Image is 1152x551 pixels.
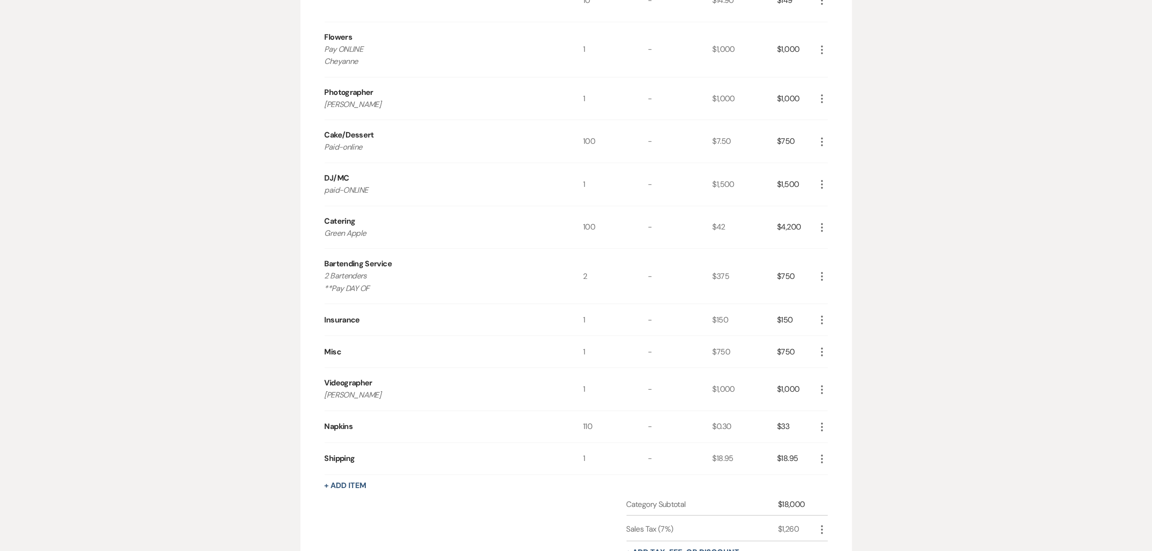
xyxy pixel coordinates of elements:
div: $1,000 [713,22,778,77]
div: - [648,206,713,249]
div: $150 [713,304,778,336]
div: 1 [583,22,648,77]
div: - [648,443,713,474]
div: 2 [583,249,648,304]
div: Shipping [325,453,355,464]
div: $1,000 [713,77,778,120]
div: $18,000 [778,499,816,510]
div: $0.30 [713,411,778,443]
p: Green Apple [325,227,557,240]
div: $1,000 [777,368,816,411]
p: 2 Bartenders **Pay DAY OF [325,270,557,294]
p: Pay ONLINE Cheyanne [325,43,557,68]
div: Bartending Service [325,258,392,270]
div: $33 [777,411,816,443]
div: DJ/MC [325,172,349,184]
p: [PERSON_NAME] [325,98,557,111]
div: - [648,22,713,77]
div: Napkins [325,421,353,432]
div: - [648,163,713,206]
div: $375 [713,249,778,304]
p: paid-ONLINE [325,184,557,197]
div: $750 [777,249,816,304]
div: $150 [777,304,816,336]
div: - [648,411,713,443]
div: Catering [325,215,356,227]
div: $750 [777,120,816,163]
div: 100 [583,206,648,249]
div: Videographer [325,377,373,389]
div: $1,500 [713,163,778,206]
div: - [648,249,713,304]
div: $1,000 [713,368,778,411]
div: 1 [583,443,648,474]
div: $1,500 [777,163,816,206]
div: Category Subtotal [627,499,778,510]
div: - [648,120,713,163]
p: Paid-online [325,141,557,153]
div: 1 [583,304,648,336]
div: $1,260 [778,523,816,535]
div: $1,000 [777,22,816,77]
div: $7.50 [713,120,778,163]
div: Cake/Dessert [325,129,374,141]
div: $750 [713,336,778,367]
div: 100 [583,120,648,163]
div: Flowers [325,31,353,43]
div: 110 [583,411,648,443]
div: $42 [713,206,778,249]
div: $18.95 [777,443,816,474]
div: Misc [325,346,341,358]
button: + Add Item [325,482,367,490]
div: - [648,77,713,120]
div: $18.95 [713,443,778,474]
div: - [648,336,713,367]
div: 1 [583,163,648,206]
div: Sales Tax (7%) [627,523,778,535]
div: $750 [777,336,816,367]
div: Insurance [325,314,360,326]
div: 1 [583,77,648,120]
div: 1 [583,368,648,411]
div: $4,200 [777,206,816,249]
div: 1 [583,336,648,367]
div: - [648,368,713,411]
div: $1,000 [777,77,816,120]
div: - [648,304,713,336]
p: [PERSON_NAME] [325,389,557,401]
div: Photographer [325,87,374,98]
